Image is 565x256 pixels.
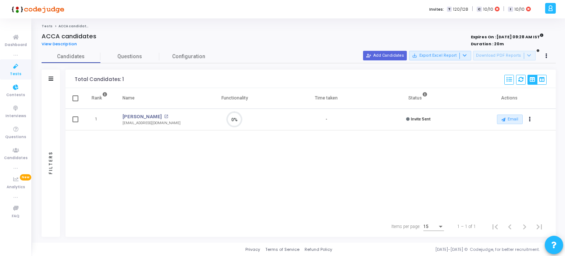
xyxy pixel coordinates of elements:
[515,6,525,13] span: 10/10
[497,115,523,124] button: Email
[100,53,159,60] span: Questions
[471,32,544,40] strong: Expires On : [DATE] 09:28 AM IST
[532,219,547,234] button: Last page
[42,41,77,47] span: View Description
[372,88,464,109] th: Status
[189,88,281,109] th: Functionality
[6,113,26,119] span: Interviews
[332,246,556,253] div: [DATE]-[DATE] © Codejudge, for better recruitment.
[464,88,556,109] th: Actions
[391,223,420,230] div: Items per page:
[4,155,28,161] span: Candidates
[423,224,444,229] mat-select: Items per page:
[42,53,100,60] span: Candidates
[525,115,535,125] button: Actions
[457,223,476,230] div: 1 – 1 of 1
[164,115,168,119] mat-icon: open_in_new
[42,33,96,40] h4: ACCA candidates
[58,24,91,28] span: ACCA candidates
[47,122,54,203] div: Filters
[265,246,299,253] a: Terms of Service
[517,219,532,234] button: Next page
[122,94,135,102] div: Name
[20,174,31,180] span: New
[527,75,547,85] div: View Options
[315,94,338,102] div: Time taken
[5,134,26,140] span: Questions
[366,53,371,58] mat-icon: person_add_alt
[503,5,504,13] span: |
[84,109,115,130] td: 1
[423,224,429,229] span: 15
[6,92,25,98] span: Contests
[42,42,82,46] a: View Description
[326,116,327,123] div: -
[473,51,536,60] button: Download PDF Reports
[502,219,517,234] button: Previous page
[42,24,53,28] a: Tests
[84,88,115,109] th: Rank
[122,113,162,120] a: [PERSON_NAME]
[172,53,205,60] span: Configuration
[12,213,19,220] span: FAQ
[5,42,27,48] span: Dashboard
[363,51,407,60] button: Add Candidates
[412,53,417,58] mat-icon: save_alt
[305,246,332,253] a: Refund Policy
[447,7,452,12] span: T
[471,41,504,47] strong: Duration : 20m
[429,6,444,13] label: Invites:
[75,77,124,83] div: Total Candidates: 1
[9,2,64,17] img: logo
[508,7,513,12] span: I
[453,6,468,13] span: 120/128
[122,120,181,126] div: [EMAIL_ADDRESS][DOMAIN_NAME]
[409,51,471,60] button: Export Excel Report
[472,5,473,13] span: |
[42,24,556,29] nav: breadcrumb
[477,7,482,12] span: C
[411,117,430,122] span: Invite Sent
[245,246,260,253] a: Privacy
[483,6,493,13] span: 10/10
[7,184,25,190] span: Analytics
[10,71,21,77] span: Tests
[488,219,502,234] button: First page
